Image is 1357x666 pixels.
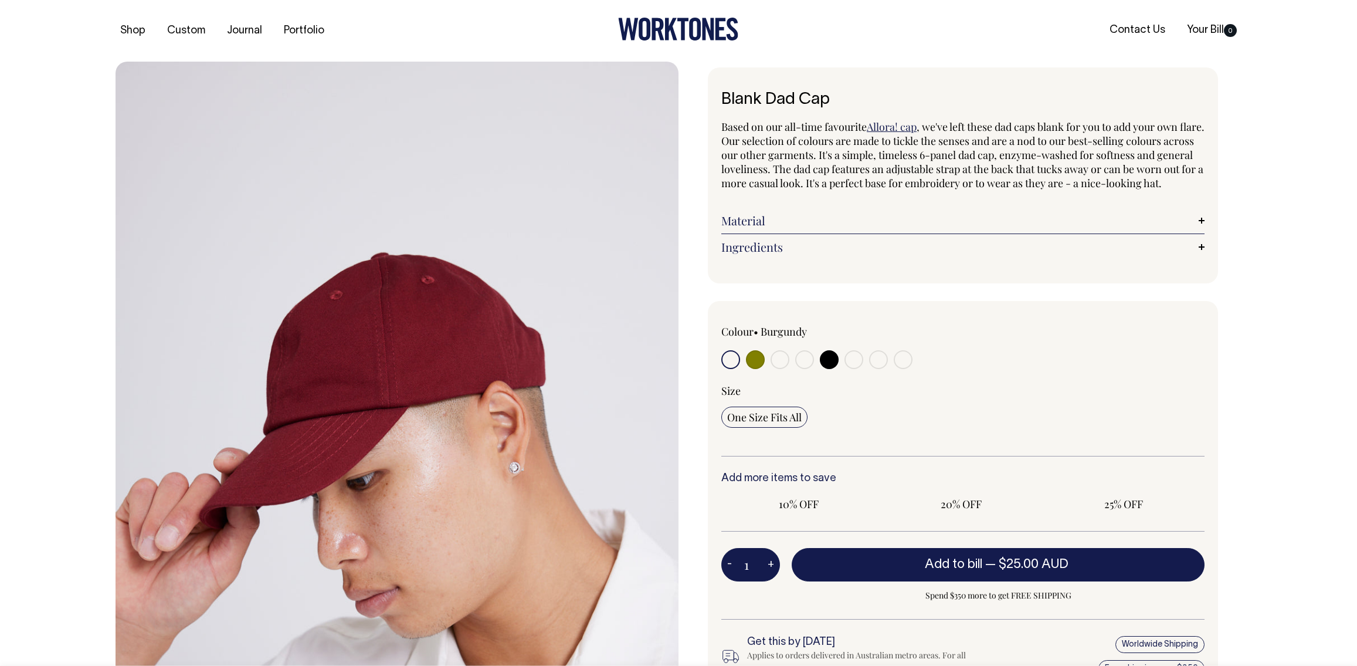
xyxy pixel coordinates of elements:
[162,21,210,40] a: Custom
[762,553,780,577] button: +
[792,589,1205,603] span: Spend $350 more to get FREE SHIPPING
[721,384,1205,398] div: Size
[721,214,1205,228] a: Material
[754,324,758,339] span: •
[727,410,802,424] span: One Size Fits All
[116,21,150,40] a: Shop
[867,120,917,134] a: Allora! cap
[721,324,915,339] div: Colour
[721,473,1205,485] h6: Add more items to save
[761,324,807,339] label: Burgundy
[727,497,871,511] span: 10% OFF
[792,548,1205,581] button: Add to bill —$25.00 AUD
[925,559,982,570] span: Add to bill
[1051,497,1195,511] span: 25% OFF
[721,120,867,134] span: Based on our all-time favourite
[1105,21,1170,40] a: Contact Us
[884,493,1039,515] input: 20% OFF
[1046,493,1201,515] input: 25% OFF
[721,553,738,577] button: -
[222,21,267,40] a: Journal
[985,559,1071,570] span: —
[721,91,1205,109] h1: Blank Dad Cap
[747,637,985,648] h6: Get this by [DATE]
[890,497,1033,511] span: 20% OFF
[721,493,877,515] input: 10% OFF
[1182,21,1241,40] a: Your Bill0
[279,21,329,40] a: Portfolio
[721,407,808,428] input: One Size Fits All
[999,559,1068,570] span: $25.00 AUD
[721,240,1205,254] a: Ingredients
[1224,24,1237,37] span: 0
[721,120,1205,190] span: , we've left these dad caps blank for you to add your own flare. Our selection of colours are mad...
